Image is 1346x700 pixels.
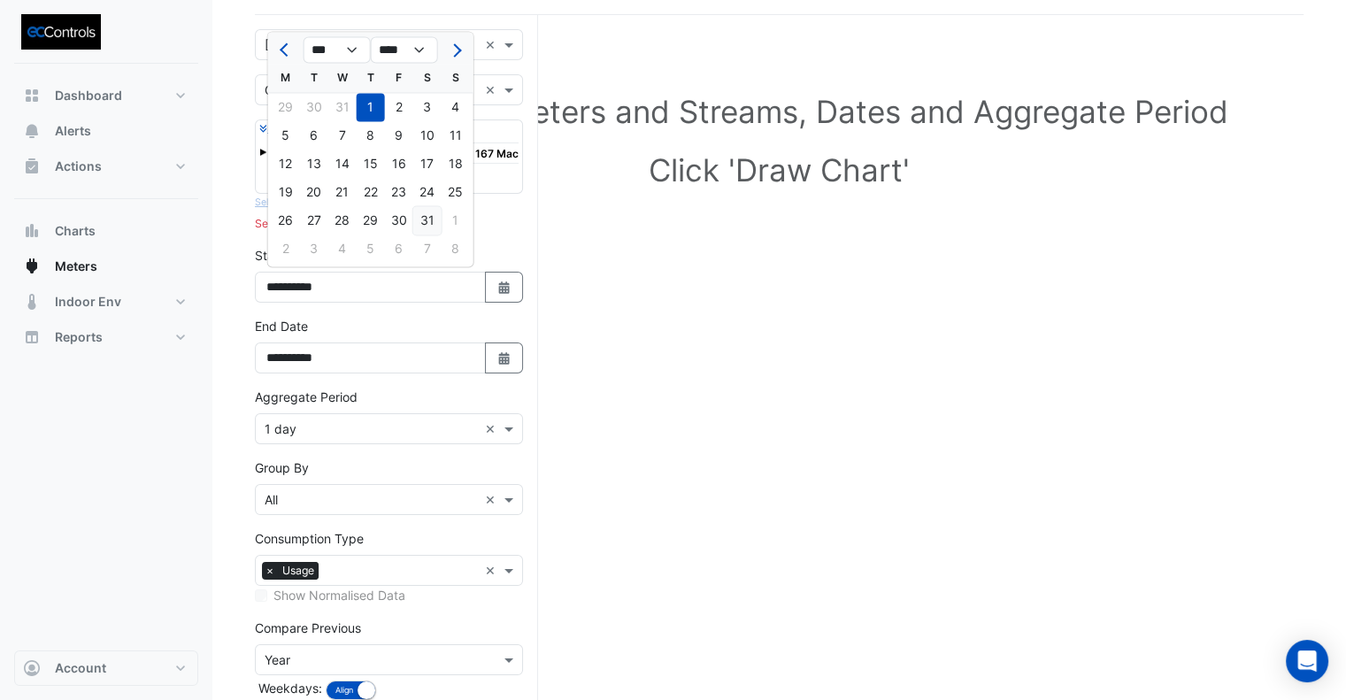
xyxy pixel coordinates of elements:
span: × [262,562,278,580]
button: Dashboard [14,78,198,113]
span: Dashboard [55,87,122,104]
span: Clear [485,490,500,509]
div: Saturday, September 7, 2024 [413,235,442,263]
span: Charts [55,222,96,240]
div: Sunday, August 18, 2024 [442,150,470,178]
div: 7 [328,121,357,150]
button: Reports [14,319,198,355]
div: Monday, September 2, 2024 [272,235,300,263]
button: Charts [14,213,198,249]
div: 6 [385,235,413,263]
div: 15 [357,150,385,178]
div: Thursday, August 8, 2024 [357,121,385,150]
div: Thursday, August 22, 2024 [357,178,385,206]
label: Weekdays: [255,679,322,697]
div: Tuesday, August 27, 2024 [300,206,328,235]
button: Previous month [275,35,296,64]
div: 24 [413,178,442,206]
img: Company Logo [21,14,101,50]
app-icon: Reports [23,328,41,346]
div: 14 [328,150,357,178]
button: Expand All [259,120,315,136]
div: T [300,64,328,92]
span: Account [55,659,106,677]
div: 29 [357,206,385,235]
div: Select a value [255,216,523,232]
div: 1 [442,206,470,235]
div: Sunday, August 11, 2024 [442,121,470,150]
div: M [272,64,300,92]
div: Tuesday, August 13, 2024 [300,150,328,178]
div: 9 [385,121,413,150]
div: 22 [357,178,385,206]
div: 20 [300,178,328,206]
div: Wednesday, August 7, 2024 [328,121,357,150]
div: Tuesday, July 30, 2024 [300,93,328,121]
div: Wednesday, August 28, 2024 [328,206,357,235]
div: Monday, August 5, 2024 [272,121,300,150]
div: Wednesday, July 31, 2024 [328,93,357,121]
div: 30 [385,206,413,235]
label: Show Normalised Data [273,586,405,604]
div: 5 [272,121,300,150]
div: 13 [300,150,328,178]
div: Tuesday, August 20, 2024 [300,178,328,206]
label: Aggregate Period [255,388,358,406]
span: Clear [485,35,500,54]
label: Compare Previous [255,619,361,637]
div: 5 [357,235,385,263]
span: Meters [55,258,97,275]
span: Reports [55,328,103,346]
small: Expand All [259,123,315,135]
div: 10 [413,121,442,150]
span: Clear [485,561,500,580]
div: 12 [272,150,300,178]
button: Meters [14,249,198,284]
button: Account [14,650,198,686]
span: Clear [485,81,500,99]
span: Usage [278,562,319,580]
div: Open Intercom Messenger [1286,640,1328,682]
div: Sunday, September 1, 2024 [442,206,470,235]
div: 2 [385,93,413,121]
div: 25 [442,178,470,206]
span: Alerts [55,122,91,140]
div: Wednesday, September 4, 2024 [328,235,357,263]
button: Alerts [14,113,198,149]
div: S [413,64,442,92]
app-icon: Dashboard [23,87,41,104]
div: 7 [413,235,442,263]
div: 31 [413,206,442,235]
div: Thursday, August 29, 2024 [357,206,385,235]
div: 29 [272,93,300,121]
div: Monday, August 26, 2024 [272,206,300,235]
select: Select year [371,37,438,64]
div: Sunday, September 8, 2024 [442,235,470,263]
div: Friday, August 23, 2024 [385,178,413,206]
div: 19 [272,178,300,206]
div: 8 [442,235,470,263]
div: 26 [272,206,300,235]
label: Group By [255,458,309,477]
div: F [385,64,413,92]
div: Select meters or streams to enable normalisation [255,586,523,604]
div: Saturday, August 3, 2024 [413,93,442,121]
div: 1 [357,93,385,121]
div: Wednesday, August 14, 2024 [328,150,357,178]
label: Start Date [255,246,314,265]
fa-icon: Select Date [496,280,512,295]
div: Sunday, August 4, 2024 [442,93,470,121]
fa-icon: Select Date [496,350,512,365]
label: End Date [255,317,308,335]
div: Saturday, August 31, 2024 [413,206,442,235]
div: 4 [328,235,357,263]
div: Wednesday, August 21, 2024 [328,178,357,206]
button: Next month [445,35,466,64]
app-icon: Actions [23,158,41,175]
div: 6 [300,121,328,150]
div: 27 [300,206,328,235]
button: Indoor Env [14,284,198,319]
h1: Select Site, Meters and Streams, Dates and Aggregate Period [283,93,1275,130]
div: Friday, August 2, 2024 [385,93,413,121]
div: 16 [385,150,413,178]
